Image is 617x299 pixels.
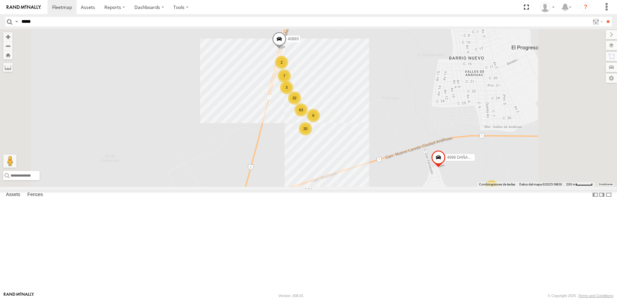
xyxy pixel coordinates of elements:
label: Assets [3,190,23,200]
label: Fences [24,190,46,200]
button: Arrastra el hombrecito naranja al mapa para abrir Street View [3,154,17,168]
button: Escala del mapa: 200 m por 47 píxeles [564,182,595,187]
div: 2 [485,180,498,193]
label: Map Settings [606,74,617,83]
div: 6 [307,109,320,122]
a: Terms and Conditions [578,294,613,298]
div: 63 [294,103,308,116]
button: Zoom in [3,32,13,41]
img: rand-logo.svg [7,5,41,10]
div: 2 [275,56,288,69]
div: Version: 308.01 [278,294,303,298]
label: Dock Summary Table to the Right [599,190,605,200]
button: Zoom out [3,41,13,50]
div: 20 [299,122,312,135]
label: Dock Summary Table to the Left [592,190,599,200]
div: Juan Lopez [538,2,557,12]
span: 40893 [288,37,298,41]
div: 3 [280,81,293,94]
button: Combinaciones de teclas [479,182,515,187]
i: ? [580,2,591,13]
button: Zoom Home [3,50,13,59]
label: Hide Summary Table [605,190,612,200]
div: 32 [288,91,301,105]
span: 200 m [566,183,576,186]
div: 7 [278,69,291,83]
label: Measure [3,63,13,72]
div: © Copyright 2025 - [548,294,613,298]
span: Datos del mapa ©2025 INEGI [519,183,562,186]
span: 4998 DAÑADO [447,155,473,160]
a: Condiciones (se abre en una nueva pestaña) [599,183,613,185]
label: Search Filter Options [590,17,604,26]
label: Search Query [14,17,19,26]
a: Visit our Website [4,292,34,299]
